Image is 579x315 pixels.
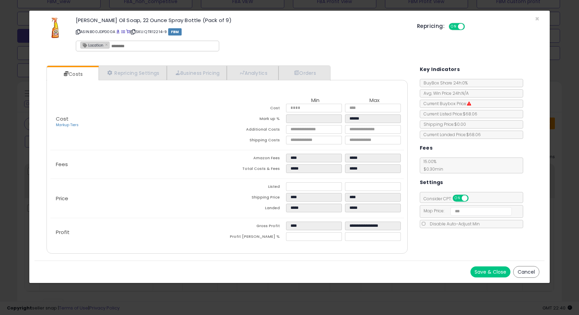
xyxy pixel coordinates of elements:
[227,154,286,164] td: Amazon Fees
[227,136,286,146] td: Shipping Costs
[76,26,407,37] p: ASIN: B00JDPD00A | SKU: QTR12214-9
[464,24,475,30] span: OFF
[286,98,345,104] th: Min
[116,29,120,34] a: BuyBox page
[420,101,471,106] span: Current Buybox Price:
[426,221,480,227] span: Disable Auto-Adjust Min
[420,144,433,152] h5: Fees
[345,98,404,104] th: Max
[105,41,109,48] a: ×
[227,104,286,114] td: Cost
[167,66,227,80] a: Business Pricing
[420,90,469,96] span: Avg. Win Price 24h: N/A
[99,66,167,80] a: Repricing Settings
[227,204,286,214] td: Landed
[420,178,443,187] h5: Settings
[420,159,443,172] span: 15.00 %
[420,166,443,172] span: $0.30 min
[227,125,286,136] td: Additional Costs
[470,266,510,277] button: Save & Close
[227,66,278,80] a: Analytics
[50,196,227,201] p: Price
[535,14,539,24] span: ×
[420,132,481,138] span: Current Landed Price: $68.06
[227,114,286,125] td: Mark up %
[227,193,286,204] td: Shipping Price
[47,67,98,81] a: Costs
[227,164,286,175] td: Total Costs & Fees
[420,111,477,117] span: Current Listed Price: $68.06
[50,230,227,235] p: Profit
[51,18,59,38] img: 41JwCkQzUeL._SL60_.jpg
[50,116,227,128] p: Cost
[420,196,478,202] span: Consider CPT:
[417,23,445,29] h5: Repricing:
[56,122,79,128] a: Markup Tiers
[227,182,286,193] td: Listed
[467,195,478,201] span: OFF
[126,29,130,34] a: Your listing only
[467,102,471,106] i: Suppressed Buy Box
[420,121,466,127] span: Shipping Price: $0.00
[76,18,407,23] h3: [PERSON_NAME] Oil Soap, 22 Ounce Spray Bottle (Pack of 9)
[420,80,468,86] span: BuyBox Share 24h: 0%
[278,66,329,80] a: Orders
[50,162,227,167] p: Fees
[420,208,512,214] span: Map Price:
[81,42,103,48] span: Location
[449,24,458,30] span: ON
[453,195,462,201] span: ON
[227,222,286,232] td: Gross Profit
[168,28,182,35] span: FBM
[227,232,286,243] td: Profit [PERSON_NAME] %
[121,29,125,34] a: All offer listings
[420,65,460,74] h5: Key Indicators
[513,266,539,278] button: Cancel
